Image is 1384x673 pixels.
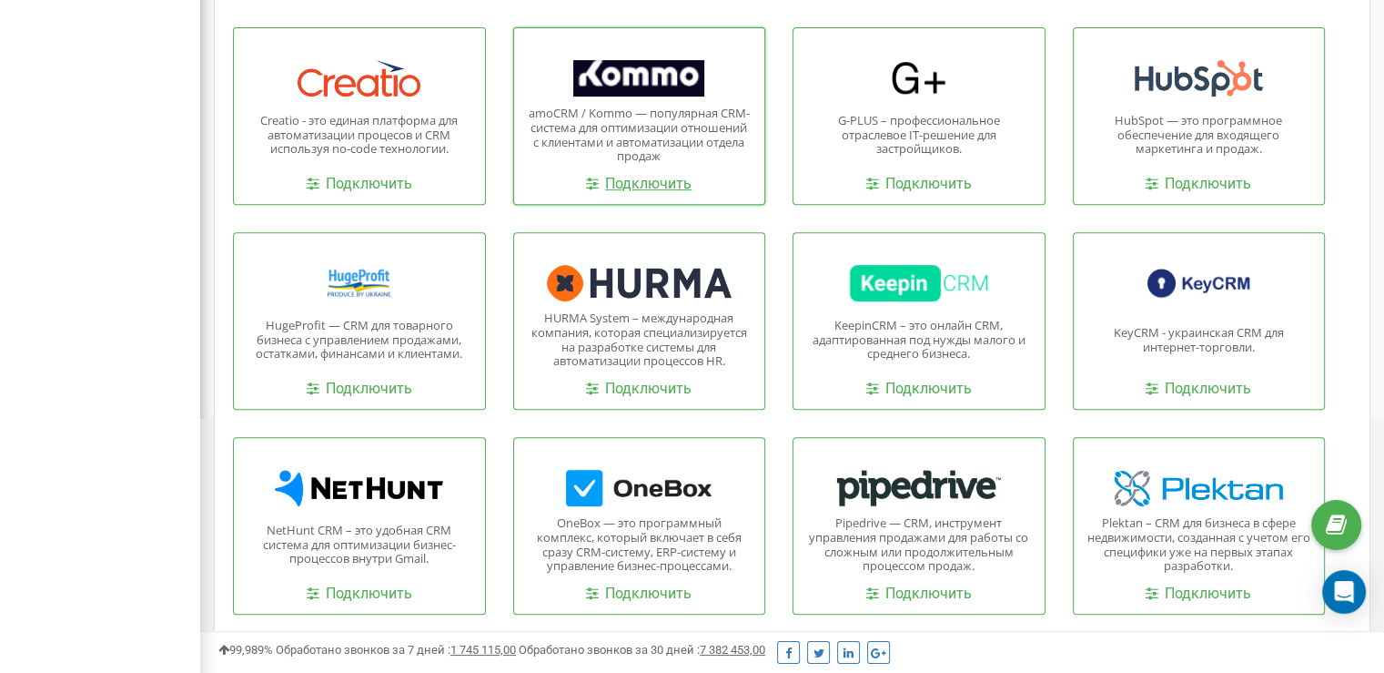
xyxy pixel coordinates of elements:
[450,643,516,657] u: 1 745 115,00
[1087,516,1311,573] p: Plektan – CRM для бизнеса в сфере недвижимости, созданная с учетом его специфики уже на первых эт...
[528,516,752,573] p: OneBox — это программный комплекс, который включает в себя сразу CRM-систему, ERP-систему и управ...
[586,174,692,195] a: Подключить
[528,311,752,368] p: HURMA System – международная компания, которая специализируется на разработке системы для автомат...
[866,174,972,195] a: Подключить
[807,516,1031,573] p: Pipedrive — CRM, инструмент управления продажами для работы со сложным или продолжительным процес...
[248,114,471,157] p: Creatio - это единая платформа для автоматизации процесов и CRM используя no-code технологии.
[807,114,1031,157] p: G-PLUS – профессиональное отраслевое IT-решение для застройщиков.
[218,643,273,657] span: 99,989%
[700,643,765,657] u: 7 382 453,00
[276,643,516,657] span: Обработано звонков за 7 дней :
[528,107,752,163] p: amoCRM / Kommo — популярная CRM- система для оптимизации отношений с клиентами и автоматизации от...
[866,379,972,400] a: Подключить
[307,379,412,400] a: Подключить
[1087,326,1311,354] p: KeyCRM - украинская CRM для интернет-торговли.
[1087,114,1311,157] p: HubSpot — это программное обеспечение для входящего маркетинга и продаж.
[586,584,692,605] a: Подключить
[1146,379,1251,400] a: Подключить
[307,174,412,195] a: Подключить
[248,524,471,566] p: NetHunt CRM – это удобная CRM система для оптимизации бизнес-процессов внутри Gmail.
[248,319,471,362] p: HugeProfit — CRM для товарного бизнеса с управлением продажами, остатками, финансами и клиентами.
[1146,584,1251,605] a: Подключить
[866,584,972,605] a: Подключить
[1146,174,1251,195] a: Подключить
[307,584,412,605] a: Подключить
[519,643,765,657] span: Обработано звонков за 30 дней :
[807,319,1031,362] p: KeepinCRM – это онлайн CRM, адаптированная под нужды малого и среднего бизнеса.
[586,379,692,400] a: Подключить
[1322,570,1366,614] div: Open Intercom Messenger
